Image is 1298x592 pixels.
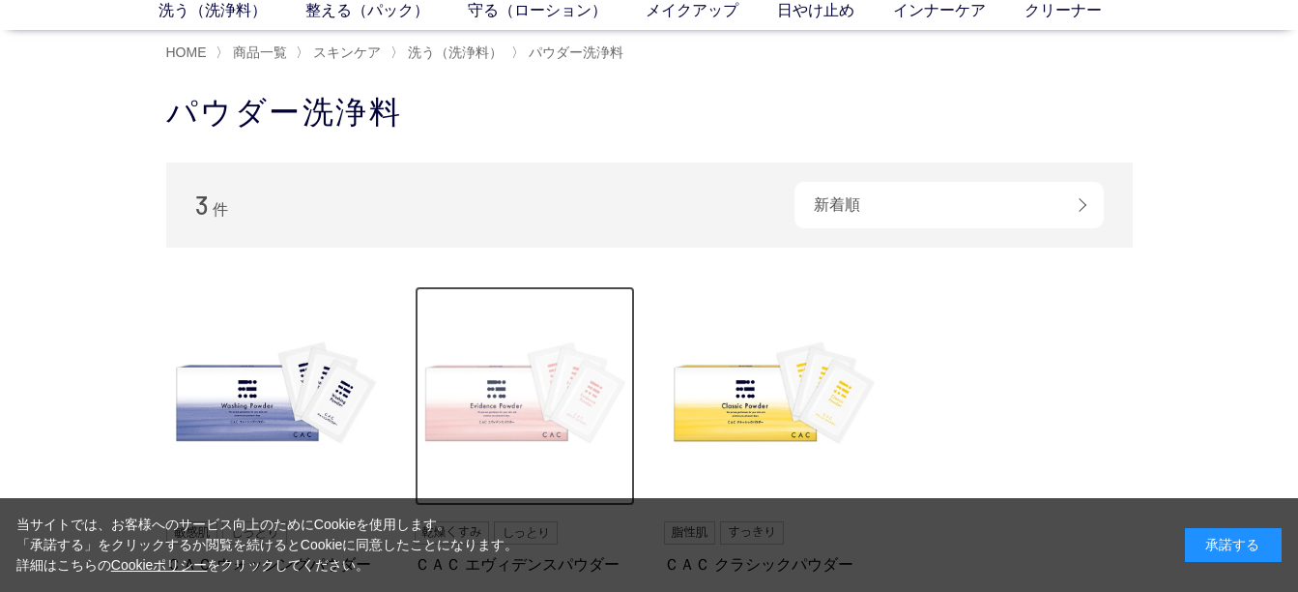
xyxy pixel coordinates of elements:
li: 〉 [390,44,507,62]
a: 洗う（洗浄料） [404,44,503,60]
span: 件 [213,201,228,218]
div: 新着順 [794,182,1104,228]
div: 承諾する [1185,528,1282,562]
img: ＣＡＣ エヴィデンスパウダー [415,286,635,507]
h1: パウダー洗浄料 [166,92,1133,133]
span: スキンケア [313,44,381,60]
a: パウダー洗浄料 [525,44,623,60]
div: 当サイトでは、お客様へのサービス向上のためにCookieを使用します。 「承諾する」をクリックするか閲覧を続けるとCookieに同意したことになります。 詳細はこちらの をクリックしてください。 [16,515,519,576]
li: 〉 [216,44,292,62]
a: 商品一覧 [229,44,287,60]
span: パウダー洗浄料 [529,44,623,60]
a: HOME [166,44,207,60]
span: 3 [195,190,209,220]
a: Cookieポリシー [111,557,208,573]
img: ＣＡＣ クラシックパウダー [664,286,884,507]
li: 〉 [296,44,386,62]
li: 〉 [511,44,628,62]
a: スキンケア [309,44,381,60]
span: 洗う（洗浄料） [408,44,503,60]
span: 商品一覧 [233,44,287,60]
img: ＣＡＣ ウォッシングパウダー [166,286,387,507]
